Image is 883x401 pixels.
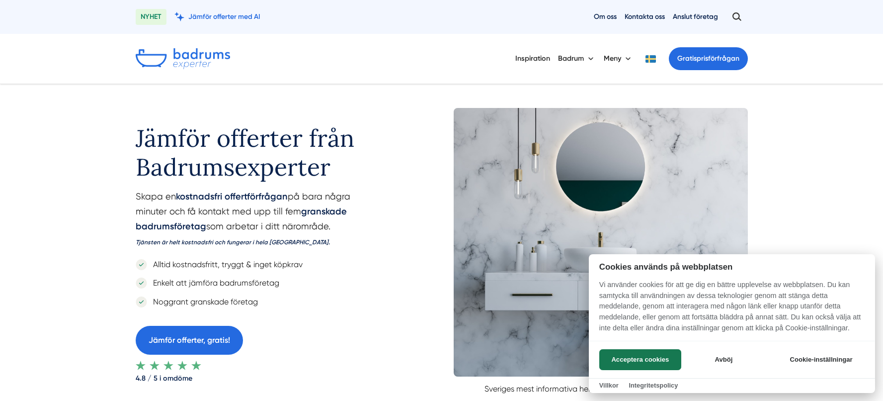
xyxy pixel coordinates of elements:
[589,262,875,272] h2: Cookies används på webbplatsen
[629,382,678,389] a: Integritetspolicy
[778,349,865,370] button: Cookie-inställningar
[599,349,681,370] button: Acceptera cookies
[589,280,875,340] p: Vi använder cookies för att ge dig en bättre upplevelse av webbplatsen. Du kan samtycka till anvä...
[599,382,619,389] a: Villkor
[684,349,763,370] button: Avböj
